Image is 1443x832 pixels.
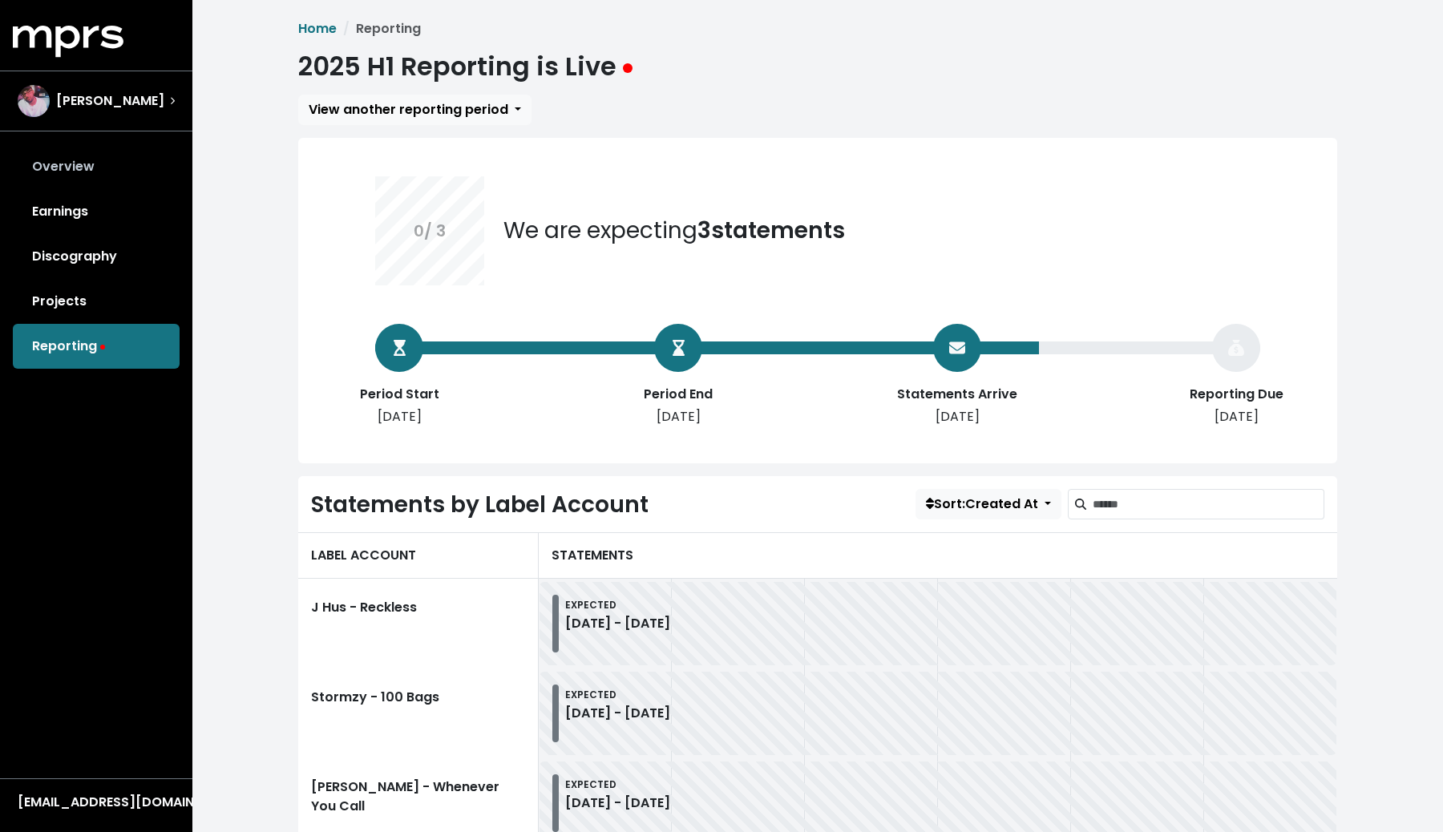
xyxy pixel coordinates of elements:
[298,19,337,38] a: Home
[13,234,180,279] a: Discography
[614,407,742,426] div: [DATE]
[13,279,180,324] a: Projects
[503,214,845,248] div: We are expecting
[13,792,180,813] button: [EMAIL_ADDRESS][DOMAIN_NAME]
[565,704,670,723] div: [DATE] - [DATE]
[565,688,616,701] small: EXPECTED
[311,491,649,519] h2: Statements by Label Account
[298,19,1337,38] nav: breadcrumb
[565,598,616,612] small: EXPECTED
[298,532,539,579] div: LABEL ACCOUNT
[1093,489,1324,519] input: Search label accounts
[539,532,1337,579] div: STATEMENTS
[309,100,508,119] span: View another reporting period
[1172,385,1300,404] div: Reporting Due
[565,794,670,813] div: [DATE] - [DATE]
[614,385,742,404] div: Period End
[298,95,532,125] button: View another reporting period
[18,85,50,117] img: The selected account / producer
[335,385,463,404] div: Period Start
[56,91,164,111] span: [PERSON_NAME]
[1172,407,1300,426] div: [DATE]
[926,495,1038,513] span: Sort: Created At
[298,51,633,82] h1: 2025 H1 Reporting is Live
[893,407,1021,426] div: [DATE]
[335,407,463,426] div: [DATE]
[893,385,1021,404] div: Statements Arrive
[298,668,539,758] a: Stormzy - 100 Bags
[13,144,180,189] a: Overview
[565,777,616,791] small: EXPECTED
[337,19,421,38] li: Reporting
[13,189,180,234] a: Earnings
[13,31,123,50] a: mprs logo
[565,614,670,633] div: [DATE] - [DATE]
[697,215,845,246] b: 3 statements
[18,793,175,812] div: [EMAIL_ADDRESS][DOMAIN_NAME]
[298,579,539,668] a: J Hus - Reckless
[916,489,1061,519] button: Sort:Created At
